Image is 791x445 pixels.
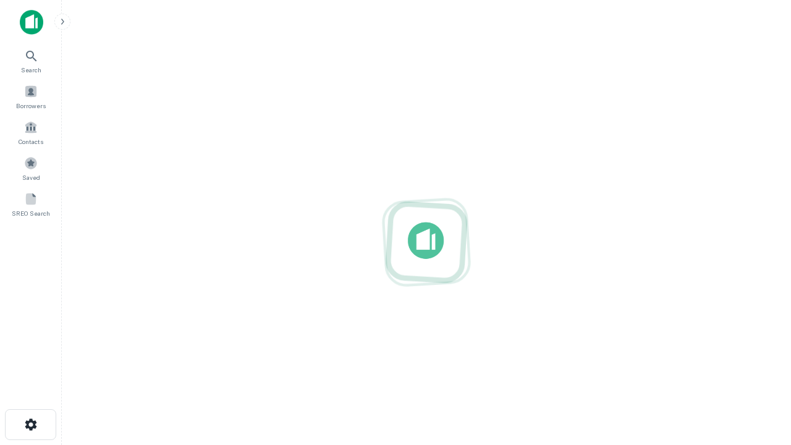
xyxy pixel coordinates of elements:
a: Contacts [4,116,58,149]
a: Search [4,44,58,77]
a: Saved [4,151,58,185]
a: SREO Search [4,187,58,221]
a: Borrowers [4,80,58,113]
span: Contacts [19,137,43,146]
iframe: Chat Widget [729,346,791,405]
img: capitalize-icon.png [20,10,43,35]
span: Borrowers [16,101,46,111]
span: SREO Search [12,208,50,218]
span: Saved [22,172,40,182]
span: Search [21,65,41,75]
